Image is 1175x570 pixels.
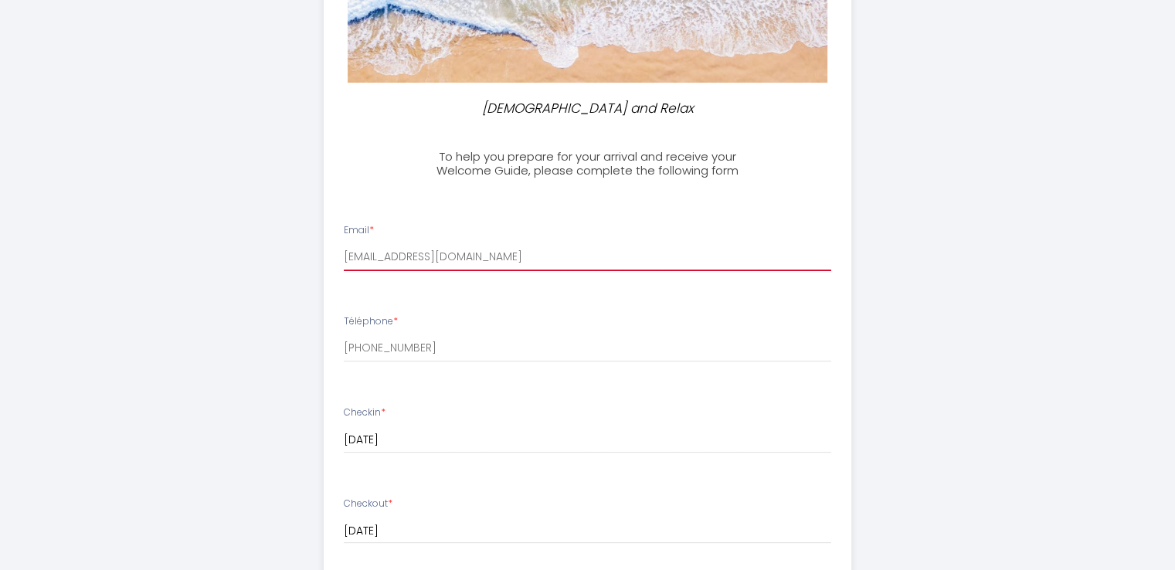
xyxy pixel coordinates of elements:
label: Checkin [344,405,385,420]
h3: To help you prepare for your arrival and receive your Welcome Guide, please complete the followin... [416,150,759,178]
label: Email [344,223,374,238]
label: Téléphone [344,314,398,329]
label: Checkout [344,497,392,511]
p: [DEMOGRAPHIC_DATA] and Relax [423,98,753,119]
